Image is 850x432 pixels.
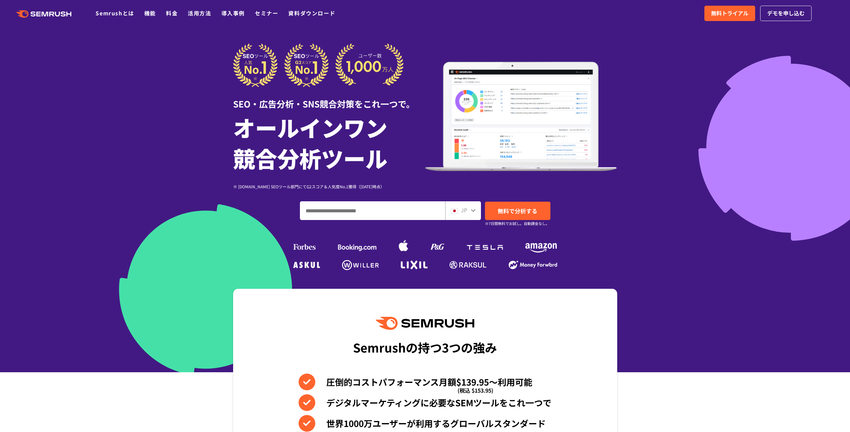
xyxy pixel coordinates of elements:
[299,415,551,432] li: 世界1000万ユーザーが利用するグローバルスタンダード
[711,9,748,18] span: 無料トライアル
[233,112,425,173] h1: オールインワン 競合分析ツール
[166,9,178,17] a: 料金
[233,183,425,190] div: ※ [DOMAIN_NAME] SEOツール部門にてG2スコア＆人気度No.1獲得（[DATE]時点）
[221,9,245,17] a: 導入事例
[233,87,425,110] div: SEO・広告分析・SNS競合対策をこれ一つで。
[767,9,805,18] span: デモを申し込む
[485,220,549,227] small: ※7日間無料でお試し。自動課金なし。
[299,394,551,411] li: デジタルマーケティングに必要なSEMツールをこれ一つで
[461,206,467,214] span: JP
[288,9,335,17] a: 資料ダウンロード
[498,207,537,215] span: 無料で分析する
[144,9,156,17] a: 機能
[458,382,493,399] span: (税込 $153.95)
[704,6,755,21] a: 無料トライアル
[255,9,278,17] a: セミナー
[760,6,812,21] a: デモを申し込む
[485,202,550,220] a: 無料で分析する
[300,202,445,220] input: ドメイン、キーワードまたはURLを入力してください
[96,9,134,17] a: Semrushとは
[353,335,497,360] div: Semrushの持つ3つの強み
[188,9,211,17] a: 活用方法
[299,374,551,390] li: 圧倒的コストパフォーマンス月額$139.95〜利用可能
[376,317,474,330] img: Semrush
